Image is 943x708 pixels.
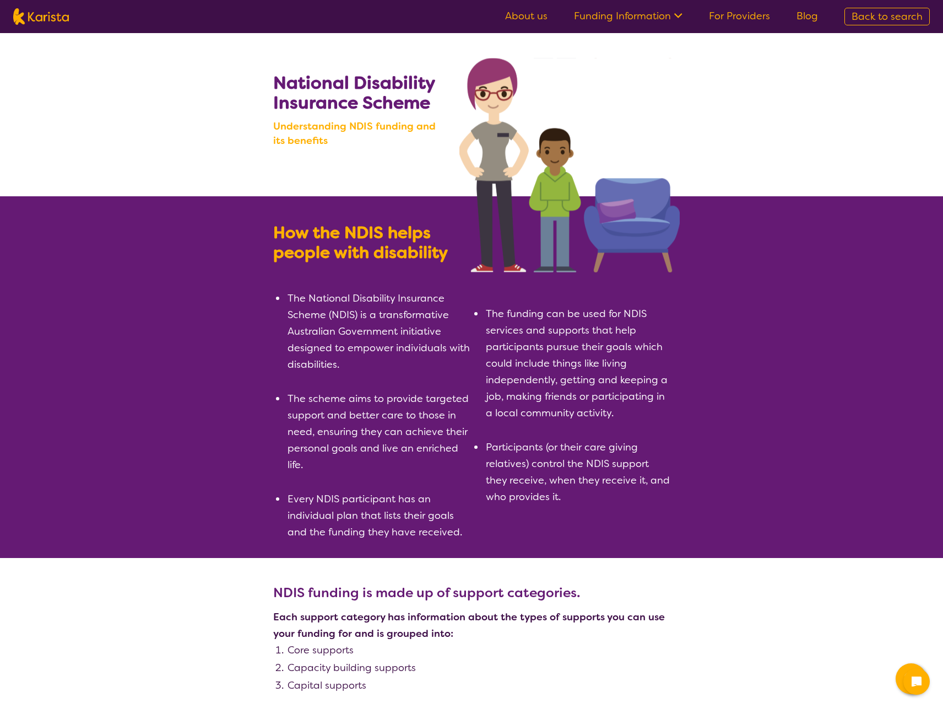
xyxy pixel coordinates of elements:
li: Every NDIS participant has an individual plan that lists their goals and the funding they have re... [286,491,471,540]
b: How the NDIS helps people with disability [273,222,448,264]
a: For Providers [709,9,770,23]
a: About us [505,9,548,23]
a: Back to search [844,8,930,25]
b: Understanding NDIS funding and its benefits [273,119,449,148]
li: Capacity building supports [286,659,670,676]
li: Core supports [286,642,670,658]
li: The National Disability Insurance Scheme (NDIS) is a transformative Australian Government initiat... [286,290,471,373]
li: The funding can be used for NDIS services and supports that help participants pursue their goals ... [485,305,670,421]
button: Channel Menu [896,663,926,694]
img: Karista logo [13,8,69,25]
li: Participants (or their care giving relatives) control the NDIS support they receive, when they re... [485,439,670,505]
li: Capital supports [286,677,670,694]
span: Back to search [852,10,923,23]
img: Search NDIS services with Karista [459,58,680,272]
li: The scheme aims to provide targeted support and better care to those in need, ensuring they can a... [286,390,471,473]
b: National Disability Insurance Scheme [273,71,435,114]
b: NDIS funding is made up of support categories. [273,584,580,601]
b: Each support category has information about the types of supports you can use your funding for an... [273,610,665,640]
a: Blog [796,9,818,23]
a: Funding Information [574,9,682,23]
